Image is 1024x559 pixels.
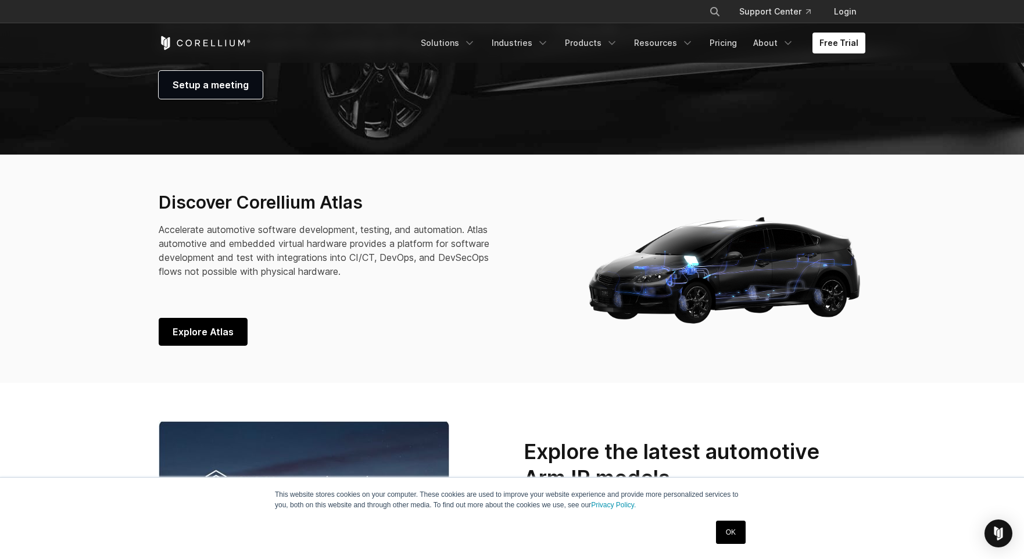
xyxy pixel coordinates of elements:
a: Solutions [414,33,482,53]
a: Pricing [703,33,744,53]
a: Free Trial [812,33,865,53]
img: Corellium_Hero_Atlas_Header [585,209,865,329]
div: Navigation Menu [695,1,865,22]
a: Industries [485,33,556,53]
a: Setup a meeting [159,71,263,99]
div: Open Intercom Messenger [984,519,1012,547]
span: Setup a meeting [173,78,249,92]
button: Search [704,1,725,22]
h3: Explore the latest automotive Arm IP models [524,439,821,491]
div: Navigation Menu [414,33,865,53]
a: Corellium Home [159,36,251,50]
a: Explore Atlas [159,318,248,346]
a: Products [558,33,625,53]
span: Explore Atlas [173,325,234,339]
a: OK [716,521,746,544]
p: Accelerate automotive software development, testing, and automation. Atlas automotive and embedde... [159,223,504,278]
a: Resources [627,33,700,53]
p: This website stores cookies on your computer. These cookies are used to improve your website expe... [275,489,749,510]
a: Login [825,1,865,22]
a: About [746,33,801,53]
a: Privacy Policy. [591,501,636,509]
a: Support Center [730,1,820,22]
h3: Discover Corellium Atlas [159,192,504,214]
